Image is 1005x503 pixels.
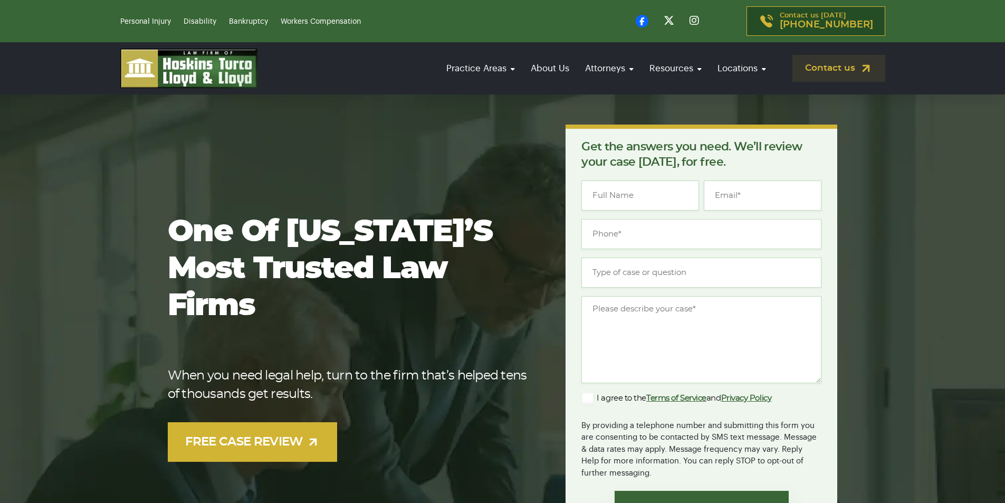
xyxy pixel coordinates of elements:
a: Contact us [DATE][PHONE_NUMBER] [746,6,885,36]
a: Contact us [792,55,885,82]
a: Privacy Policy [721,394,772,402]
h1: One of [US_STATE]’s most trusted law firms [168,214,532,325]
a: FREE CASE REVIEW [168,422,338,462]
a: Disability [184,18,216,25]
input: Type of case or question [581,258,821,288]
a: Workers Compensation [281,18,361,25]
p: Get the answers you need. We’ll review your case [DATE], for free. [581,139,821,170]
a: Terms of Service [646,394,706,402]
img: logo [120,49,257,88]
span: [PHONE_NUMBER] [780,20,873,30]
a: Attorneys [580,53,639,83]
img: arrow-up-right-light.svg [307,435,320,449]
a: Resources [644,53,707,83]
input: Email* [704,181,821,211]
div: By providing a telephone number and submitting this form you are consenting to be contacted by SM... [581,413,821,480]
a: Personal Injury [120,18,171,25]
a: Locations [712,53,771,83]
input: Full Name [581,181,699,211]
input: Phone* [581,219,821,249]
label: I agree to the and [581,392,771,405]
p: When you need legal help, turn to the firm that’s helped tens of thousands get results. [168,367,532,404]
a: About Us [525,53,575,83]
a: Bankruptcy [229,18,268,25]
p: Contact us [DATE] [780,12,873,30]
a: Practice Areas [441,53,520,83]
